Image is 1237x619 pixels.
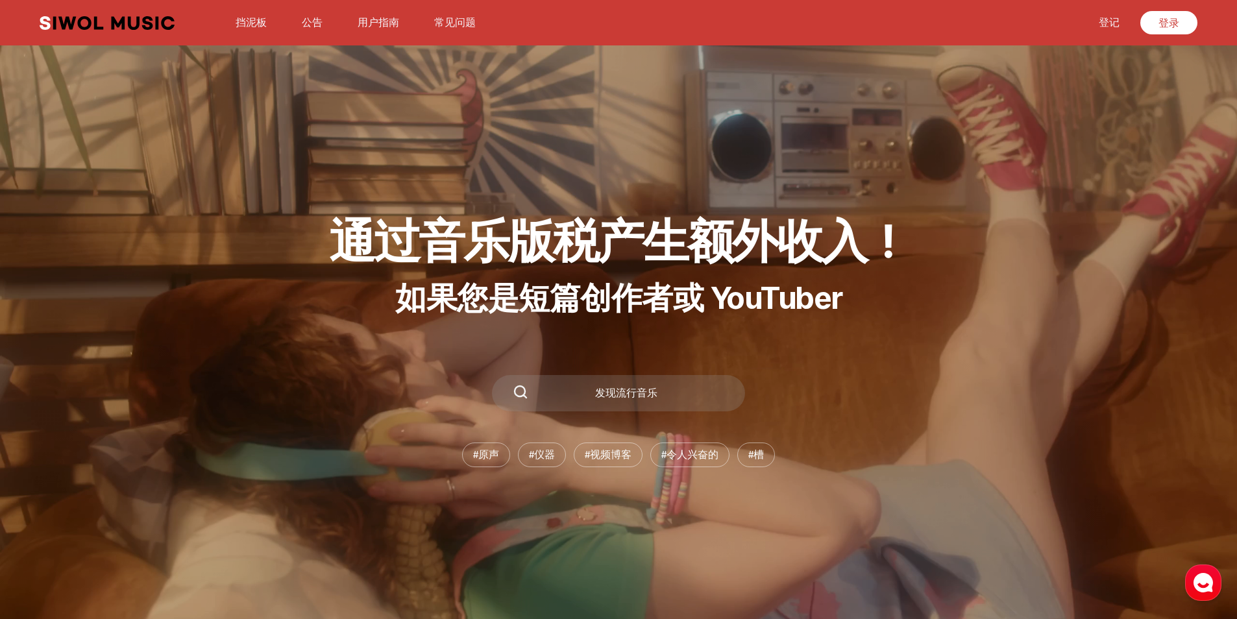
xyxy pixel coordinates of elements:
[329,213,909,269] h1: 通过音乐版税产生额外收入！
[426,7,484,38] button: 常见问题
[350,8,407,36] a: 用户指南
[1140,11,1197,34] a: 登录
[590,448,631,461] font: 视频博客
[650,443,729,467] li: #
[294,8,330,36] a: 公告
[518,443,566,467] li: #
[753,448,764,461] font: 槽
[574,443,643,467] li: #
[1091,8,1127,36] a: 登记
[737,443,775,467] li: #
[528,388,724,398] div: 发现流行音乐
[534,448,555,461] font: 仪器
[228,8,275,36] a: 挡泥板
[667,448,718,461] font: 令人兴奋的
[462,443,510,467] li: #
[329,279,909,317] p: 如果您是短篇创作者或 YouTuber
[478,448,499,461] font: 原声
